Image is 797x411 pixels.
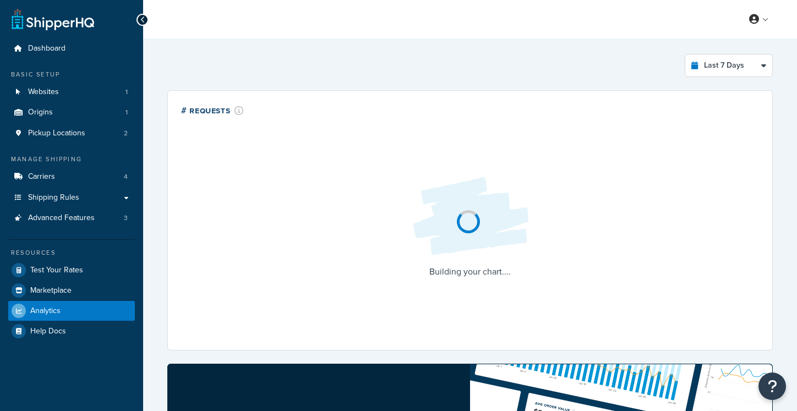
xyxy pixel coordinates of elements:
[30,266,83,275] span: Test Your Rates
[8,155,135,164] div: Manage Shipping
[8,102,135,123] a: Origins1
[8,301,135,321] a: Analytics
[8,70,135,79] div: Basic Setup
[28,129,85,138] span: Pickup Locations
[30,327,66,336] span: Help Docs
[8,281,135,300] a: Marketplace
[8,321,135,341] a: Help Docs
[8,208,135,228] a: Advanced Features3
[125,87,128,97] span: 1
[30,286,72,295] span: Marketplace
[124,213,128,223] span: 3
[28,87,59,97] span: Websites
[28,108,53,117] span: Origins
[124,172,128,182] span: 4
[8,208,135,228] li: Advanced Features
[8,167,135,187] li: Carriers
[8,167,135,187] a: Carriers4
[8,39,135,59] a: Dashboard
[758,372,786,400] button: Open Resource Center
[181,104,244,117] div: # Requests
[28,44,65,53] span: Dashboard
[28,213,95,223] span: Advanced Features
[30,306,61,316] span: Analytics
[8,82,135,102] li: Websites
[28,193,79,202] span: Shipping Rules
[8,188,135,208] a: Shipping Rules
[124,129,128,138] span: 2
[8,123,135,144] li: Pickup Locations
[404,168,536,264] img: Loading...
[125,108,128,117] span: 1
[404,264,536,280] p: Building your chart....
[8,82,135,102] a: Websites1
[28,172,55,182] span: Carriers
[8,102,135,123] li: Origins
[8,123,135,144] a: Pickup Locations2
[8,248,135,257] div: Resources
[8,260,135,280] a: Test Your Rates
